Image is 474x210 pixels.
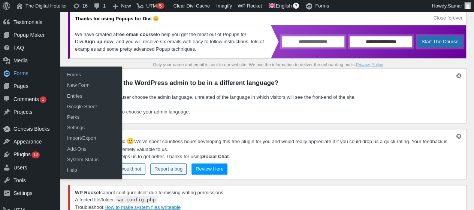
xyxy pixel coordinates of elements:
[62,80,122,91] a: New Form
[62,133,122,144] a: Import/Export
[62,69,122,80] a: Forms
[62,112,122,122] a: Perks
[430,11,466,25] span: Close forever
[356,62,383,67] a: Privacy Policy
[42,97,44,101] span: 1
[62,165,122,175] a: Help
[448,3,462,9] span: Samar
[269,3,275,8] img: en.svg
[70,60,466,69] p: Only your name and email is sent to our website. We use the information to deliver the onboarding...
[159,3,161,9] span: 5
[269,3,292,9] span: Showing content in: English
[33,152,38,157] span: 13
[84,93,452,116] p: WPML lets each user choose the admin language, unrelated of the language in which visitors will s...
[84,80,452,86] h2: Do you want the WordPress admin to be in a different language?
[62,144,122,154] a: Add-Ons
[62,122,122,133] a: Settings
[84,39,113,44] strong: Sign up now
[116,32,156,37] strong: free email course
[62,101,122,112] a: Google Sheet
[127,138,134,144] span: 🙂
[75,190,100,195] strong: WP Rocket
[150,163,187,175] a: Report a bug
[202,154,229,159] b: Social Chat
[114,163,145,175] a: I would not
[62,154,122,165] a: System Status
[191,163,227,175] a: Review Here
[417,36,463,47] button: Start The Course
[62,91,122,101] a: Entries
[114,136,452,161] p: Hello! We've spent countless hours developing this free plugin for you and would really appreciat...
[105,204,181,210] a: How to make system files writeable
[115,196,157,203] code: wp-config.php
[74,30,272,54] p: We have created a to help you get the most out of Popups for Divi. , and you will receive six ema...
[74,14,466,25] p: Thanks for using Popups for Divi 😊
